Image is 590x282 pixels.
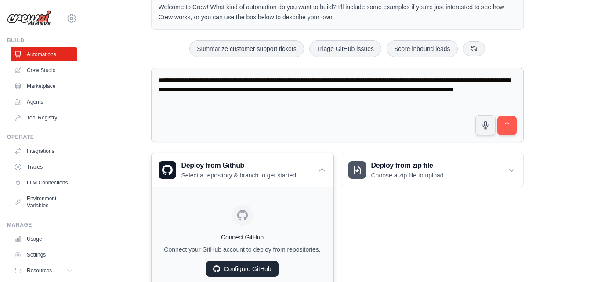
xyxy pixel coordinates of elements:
a: Usage [11,232,77,246]
iframe: Chat Widget [546,240,590,282]
a: Settings [11,248,77,262]
a: Configure GitHub [206,261,278,277]
p: Select a repository & branch to get started. [181,171,298,180]
button: Triage GitHub issues [309,40,381,57]
p: Connect your GitHub account to deploy from repositories. [159,245,326,254]
button: Score inbound leads [387,40,458,57]
a: Agents [11,95,77,109]
a: Crew Studio [11,63,77,77]
h3: Deploy from zip file [371,160,445,171]
div: Manage [7,221,77,228]
h3: Deploy from Github [181,160,298,171]
button: Resources [11,264,77,278]
h4: Connect GitHub [159,233,326,242]
a: Integrations [11,144,77,158]
a: Marketplace [11,79,77,93]
img: Logo [7,10,51,27]
a: Traces [11,160,77,174]
div: Operate [7,134,77,141]
div: Build [7,37,77,44]
a: Environment Variables [11,192,77,213]
p: Choose a zip file to upload. [371,171,445,180]
button: Summarize customer support tickets [189,40,304,57]
a: LLM Connections [11,176,77,190]
span: Resources [27,267,52,274]
a: Tool Registry [11,111,77,125]
p: Welcome to Crew! What kind of automation do you want to build? I'll include some examples if you'... [159,2,516,22]
a: Automations [11,47,77,61]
